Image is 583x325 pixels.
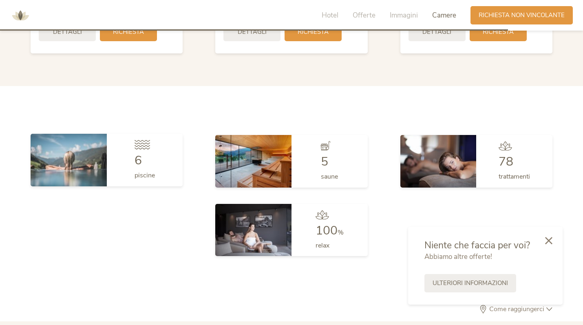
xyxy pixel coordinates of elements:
span: Ulteriori informazioni [433,279,508,287]
span: relax [316,241,329,250]
span: Dettagli [53,28,82,36]
span: Offerte [353,11,375,20]
img: AMONTI & LUNARIS Wellnessresort [8,3,33,28]
span: Abbiamo altre offerte! [424,252,492,261]
span: Camere [432,11,456,20]
span: Richiesta [113,28,144,36]
span: Richiesta [483,28,514,36]
span: Richiesta non vincolante [479,11,565,20]
span: Hotel [322,11,338,20]
span: Dettagli [238,28,267,36]
span: 78 [499,153,513,170]
span: 100 [316,222,338,239]
a: Ulteriori informazioni [424,274,516,292]
span: trattamenti [499,172,530,181]
span: saune [321,172,338,181]
span: % [338,228,344,237]
a: AMONTI & LUNARIS Wellnessresort [8,12,33,18]
span: Richiesta [298,28,329,36]
span: Dettagli [422,28,451,36]
span: piscine [135,171,155,180]
span: Niente che faccia per voi? [424,239,530,252]
span: Come raggiungerci [487,306,546,312]
span: Immagini [390,11,418,20]
span: 5 [321,153,328,170]
span: 6 [135,152,142,169]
